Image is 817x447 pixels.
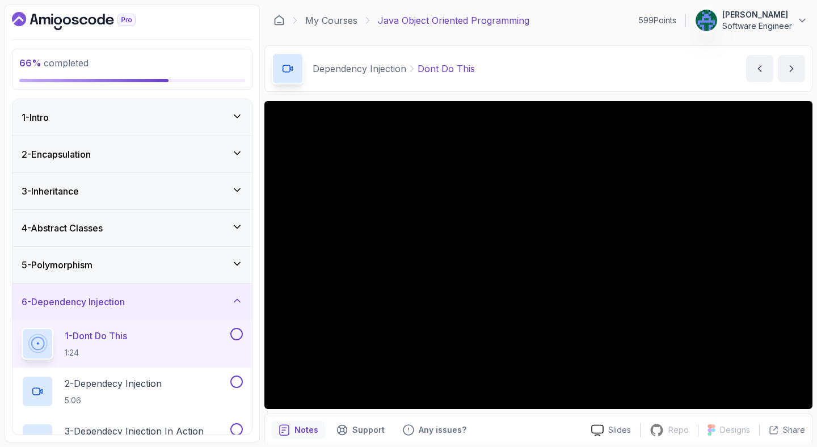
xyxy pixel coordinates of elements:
button: 5-Polymorphism [12,247,252,283]
p: Dependency Injection [313,62,406,75]
p: 1 - Dont Do This [65,329,127,343]
button: 1-Intro [12,99,252,136]
h3: 4 - Abstract Classes [22,221,103,235]
h3: 3 - Inheritance [22,184,79,198]
p: Support [352,424,385,436]
p: 1:24 [65,347,127,359]
p: Any issues? [419,424,466,436]
p: 2 - Dependecy Injection [65,377,162,390]
a: Slides [582,424,640,436]
p: 3 - Dependecy Injection In Action [65,424,204,438]
a: My Courses [305,14,357,27]
button: 4-Abstract Classes [12,210,252,246]
p: Dont Do This [418,62,475,75]
button: previous content [746,55,773,82]
p: Repo [668,424,689,436]
button: 2-Encapsulation [12,136,252,172]
h3: 1 - Intro [22,111,49,124]
button: Feedback button [396,421,473,439]
p: Java Object Oriented Programming [378,14,529,27]
p: [PERSON_NAME] [722,9,792,20]
button: 3-Inheritance [12,173,252,209]
p: Share [783,424,805,436]
p: Software Engineer [722,20,792,32]
h3: 5 - Polymorphism [22,258,92,272]
h3: 2 - Encapsulation [22,147,91,161]
button: notes button [272,421,325,439]
button: 2-Dependecy Injection5:06 [22,376,243,407]
iframe: 1 - Dont Do This [264,101,812,409]
button: next content [778,55,805,82]
span: 66 % [19,57,41,69]
p: 5:06 [65,395,162,406]
button: user profile image[PERSON_NAME]Software Engineer [695,9,808,32]
a: Dashboard [273,15,285,26]
img: user profile image [696,10,717,31]
h3: 6 - Dependency Injection [22,295,125,309]
button: Share [759,424,805,436]
button: 6-Dependency Injection [12,284,252,320]
button: Support button [330,421,391,439]
span: completed [19,57,89,69]
button: 1-Dont Do This1:24 [22,328,243,360]
p: 599 Points [639,15,676,26]
p: Notes [294,424,318,436]
p: Slides [608,424,631,436]
p: Designs [720,424,750,436]
a: Dashboard [12,12,162,30]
